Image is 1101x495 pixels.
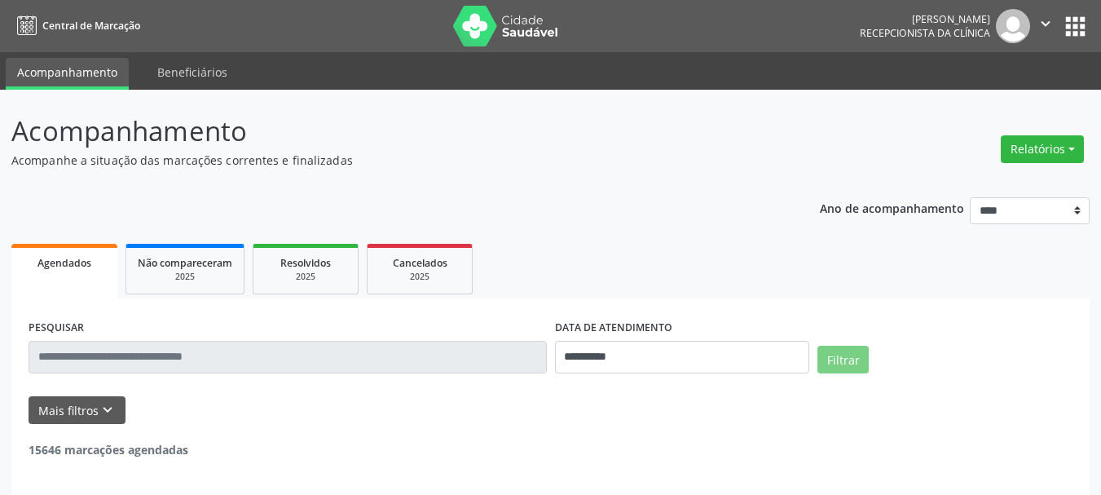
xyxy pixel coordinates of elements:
button: Mais filtroskeyboard_arrow_down [29,396,126,425]
p: Acompanhamento [11,111,766,152]
span: Central de Marcação [42,19,140,33]
button: Relatórios [1001,135,1084,163]
div: 2025 [138,271,232,283]
span: Agendados [37,256,91,270]
p: Acompanhe a situação das marcações correntes e finalizadas [11,152,766,169]
div: 2025 [379,271,460,283]
div: [PERSON_NAME] [860,12,990,26]
button: apps [1061,12,1090,41]
span: Cancelados [393,256,447,270]
i:  [1037,15,1055,33]
label: PESQUISAR [29,316,84,341]
span: Não compareceram [138,256,232,270]
strong: 15646 marcações agendadas [29,442,188,457]
a: Central de Marcação [11,12,140,39]
span: Recepcionista da clínica [860,26,990,40]
label: DATA DE ATENDIMENTO [555,316,672,341]
button: Filtrar [817,346,869,373]
div: 2025 [265,271,346,283]
span: Resolvidos [280,256,331,270]
button:  [1030,9,1061,43]
img: img [996,9,1030,43]
a: Acompanhamento [6,58,129,90]
a: Beneficiários [146,58,239,86]
i: keyboard_arrow_down [99,401,117,419]
p: Ano de acompanhamento [820,197,964,218]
